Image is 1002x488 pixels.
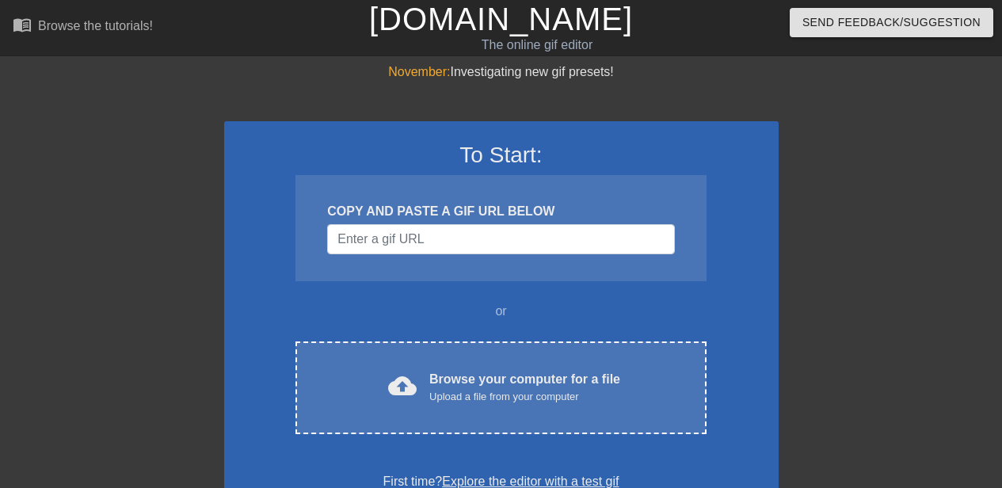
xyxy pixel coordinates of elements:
h3: To Start: [245,142,758,169]
div: Browse the tutorials! [38,19,153,32]
div: Browse your computer for a file [429,370,620,405]
span: Send Feedback/Suggestion [802,13,981,32]
span: November: [388,65,450,78]
span: menu_book [13,15,32,34]
a: Browse the tutorials! [13,15,153,40]
div: The online gif editor [342,36,733,55]
div: Investigating new gif presets! [224,63,779,82]
a: [DOMAIN_NAME] [369,2,633,36]
a: Explore the editor with a test gif [442,475,619,488]
div: Upload a file from your computer [429,389,620,405]
span: cloud_upload [388,372,417,400]
div: COPY AND PASTE A GIF URL BELOW [327,202,674,221]
div: or [265,302,737,321]
input: Username [327,224,674,254]
button: Send Feedback/Suggestion [790,8,993,37]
